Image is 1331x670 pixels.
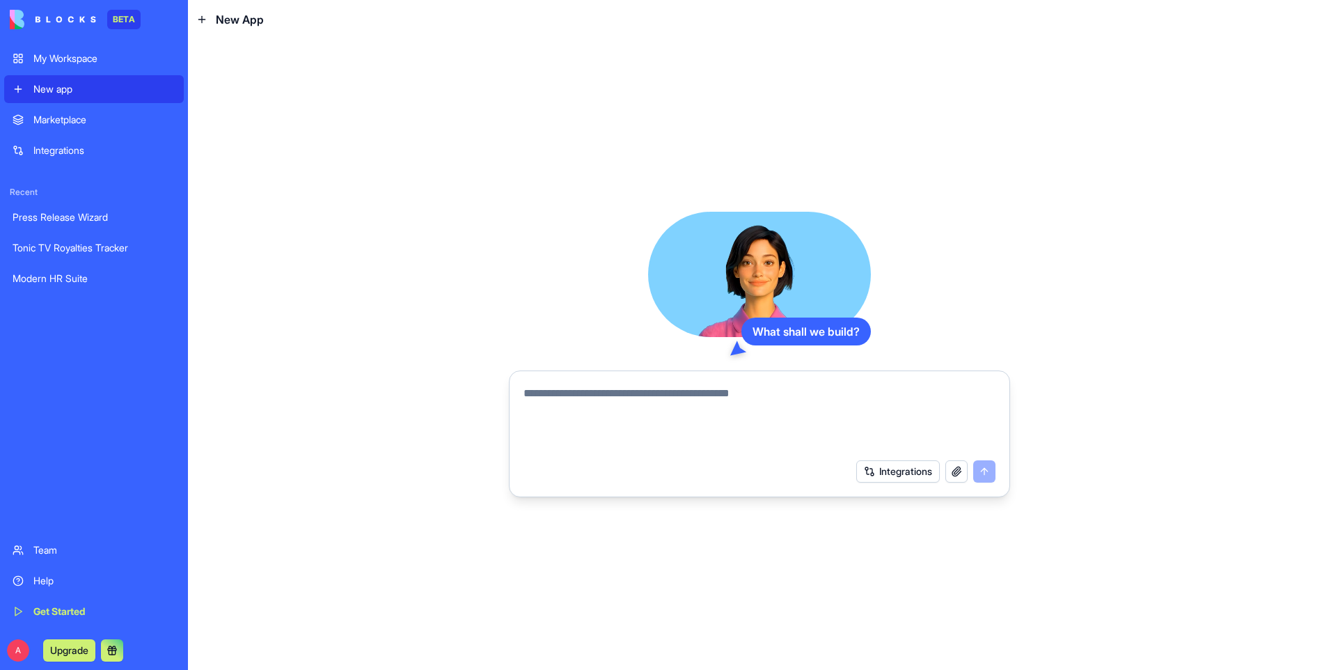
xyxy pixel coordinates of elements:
div: Press Release Wizard [13,210,175,224]
span: A [7,639,29,662]
div: Modern HR Suite [13,272,175,286]
div: Team [33,543,175,557]
a: Get Started [4,598,184,625]
a: Press Release Wizard [4,203,184,231]
a: Marketplace [4,106,184,134]
img: logo [10,10,96,29]
div: Marketplace [33,113,175,127]
button: Integrations [856,460,940,483]
a: My Workspace [4,45,184,72]
button: Upgrade [43,639,95,662]
div: Help [33,574,175,588]
div: Integrations [33,143,175,157]
div: My Workspace [33,52,175,65]
a: New app [4,75,184,103]
div: BETA [107,10,141,29]
div: What shall we build? [741,318,871,345]
a: Upgrade [43,643,95,657]
a: Team [4,536,184,564]
a: BETA [10,10,141,29]
span: New App [216,11,264,28]
a: Tonic TV Royalties Tracker [4,234,184,262]
div: Tonic TV Royalties Tracker [13,241,175,255]
div: New app [33,82,175,96]
span: Recent [4,187,184,198]
div: Get Started [33,605,175,618]
a: Integrations [4,137,184,164]
a: Modern HR Suite [4,265,184,293]
a: Help [4,567,184,595]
